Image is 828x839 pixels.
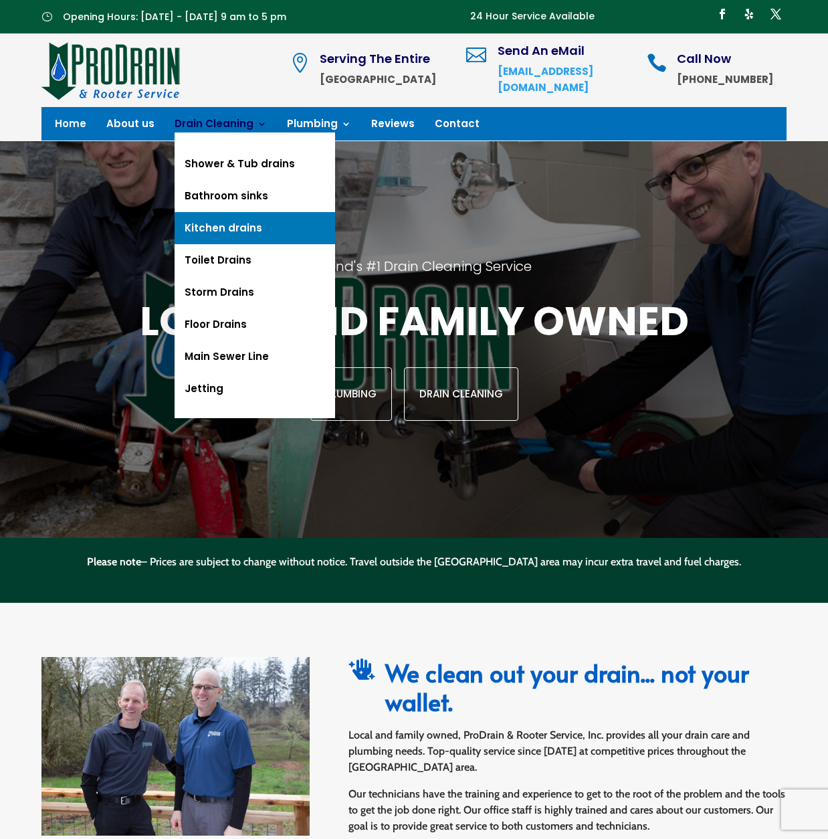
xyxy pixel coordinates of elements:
a: Jetting [175,373,335,405]
a: Storm Drains [175,276,335,308]
div: Local and family owned [108,295,720,421]
img: site-logo-100h [41,40,181,100]
a: Main Sewer Line [175,341,335,373]
span:  [647,53,667,73]
a: Kitchen drains [175,212,335,244]
span: Send An eMail [498,42,585,59]
a: Reviews [371,119,415,134]
span: } [41,11,52,21]
a: Bathroom sinks [175,180,335,212]
strong: [GEOGRAPHIC_DATA] [320,72,436,86]
a: Drain Cleaning [404,367,518,421]
a: About us [106,119,154,134]
a: Contact [435,119,480,134]
strong: [PHONE_NUMBER] [677,72,773,86]
span:  [290,53,310,73]
a: Plumbing [310,367,392,421]
p: Local and family owned, ProDrain & Rooter Service, Inc. provides all your drain care and plumbing... [348,727,787,786]
a: [EMAIL_ADDRESS][DOMAIN_NAME] [498,64,593,94]
strong: Please note [87,555,141,568]
a: Floor Drains [175,308,335,341]
a: Follow on Facebook [712,3,733,25]
span: Opening Hours: [DATE] - [DATE] 9 am to 5 pm [63,10,286,23]
a: Toilet Drains [175,244,335,276]
h2: Portland's #1 Drain Cleaning Service [108,258,720,295]
span:  [466,45,486,65]
a: Follow on X [765,3,787,25]
span: Serving The Entire [320,50,430,67]
p: Our technicians have the training and experience to get to the root of the problem and the tools ... [348,786,787,834]
a: Plumbing [287,119,351,134]
span: Call Now [677,50,731,67]
a: Drain Cleaning [175,119,267,134]
span: We clean out your drain... not your wallet. [385,656,749,718]
span:  [348,658,375,680]
a: Home [55,119,86,134]
a: Follow on Yelp [738,3,760,25]
p: 24 Hour Service Available [470,9,595,25]
p: – Prices are subject to change without notice. Travel outside the [GEOGRAPHIC_DATA] area may incu... [41,554,787,570]
a: Shower & Tub drains [175,148,335,180]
